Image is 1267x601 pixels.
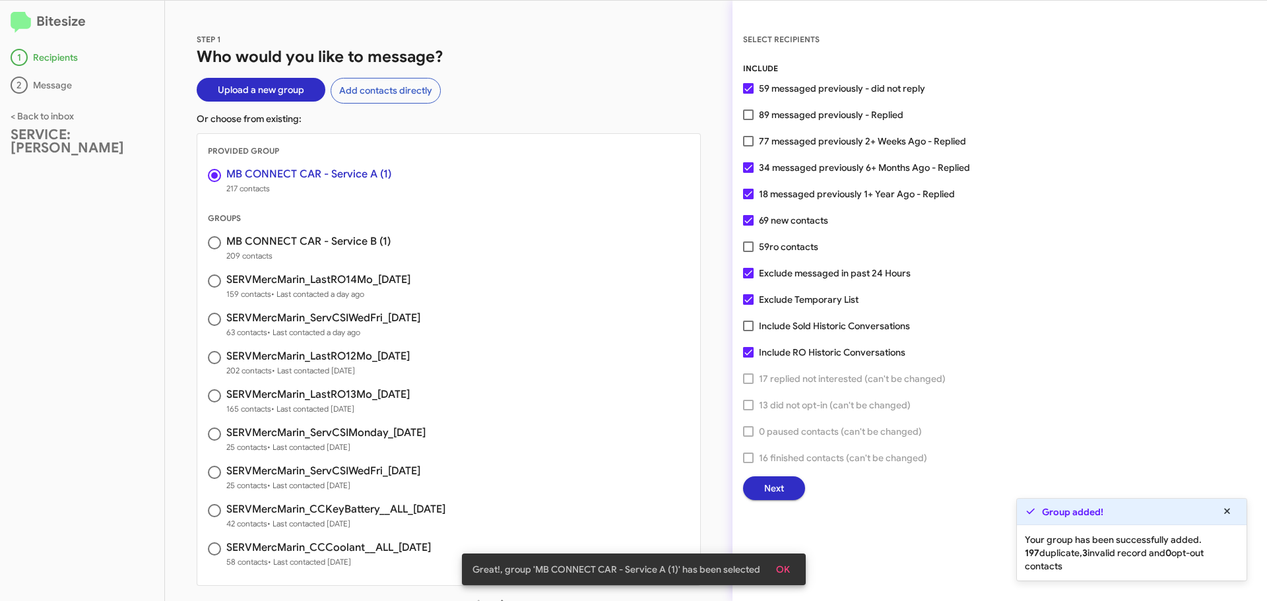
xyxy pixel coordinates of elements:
[764,476,784,500] span: Next
[759,397,911,413] span: 13 did not opt-in (can't be changed)
[759,318,910,334] span: Include Sold Historic Conversations
[743,62,1256,75] div: INCLUDE
[743,476,805,500] button: Next
[759,212,828,228] span: 69 new contacts
[759,344,905,360] span: Include RO Historic Conversations
[267,442,350,452] span: • Last contacted [DATE]
[776,557,790,581] span: OK
[765,557,800,581] button: OK
[226,542,431,553] h3: SERVMercMarin_CCCoolant__ALL_[DATE]
[226,236,391,247] h3: MB CONNECT CAR - Service B (1)
[759,424,922,439] span: 0 paused contacts (can't be changed)
[197,78,325,102] button: Upload a new group
[271,404,354,414] span: • Last contacted [DATE]
[769,241,818,253] span: ro contacts
[11,128,154,154] div: SERVICE: [PERSON_NAME]
[226,517,445,530] span: 42 contacts
[197,144,700,158] div: PROVIDED GROUP
[1017,525,1247,581] div: Your group has been successfully added. duplicate, invalid record and opt-out contacts
[759,292,859,307] span: Exclude Temporary List
[759,450,927,466] span: 16 finished contacts (can't be changed)
[11,11,154,33] h2: Bitesize
[759,107,903,123] span: 89 messaged previously - Replied
[1082,547,1088,559] b: 3
[226,249,391,263] span: 209 contacts
[759,371,946,387] span: 17 replied not interested (can't be changed)
[226,288,410,301] span: 159 contacts
[759,160,970,175] span: 34 messaged previously 6+ Months Ago - Replied
[226,313,420,323] h3: SERVMercMarin_ServCSIWedFri_[DATE]
[226,182,391,195] span: 217 contacts
[743,34,820,44] span: SELECT RECIPIENTS
[11,49,154,66] div: Recipients
[271,289,364,299] span: • Last contacted a day ago
[11,49,28,66] div: 1
[226,479,420,492] span: 25 contacts
[11,110,74,122] a: < Back to inbox
[267,519,350,528] span: • Last contacted [DATE]
[226,274,410,285] h3: SERVMercMarin_LastRO14Mo_[DATE]
[11,77,154,94] div: Message
[226,427,426,438] h3: SERVMercMarin_ServCSIMonday_[DATE]
[226,402,410,416] span: 165 contacts
[11,12,31,33] img: logo-minimal.svg
[197,212,700,225] div: GROUPS
[267,480,350,490] span: • Last contacted [DATE]
[11,77,28,94] div: 2
[472,563,760,576] span: Great!, group 'MB CONNECT CAR - Service A (1)' has been selected
[226,364,410,377] span: 202 contacts
[759,133,966,149] span: 77 messaged previously 2+ Weeks Ago - Replied
[226,326,420,339] span: 63 contacts
[268,557,351,567] span: • Last contacted [DATE]
[226,169,391,179] h3: MB CONNECT CAR - Service A (1)
[759,265,911,281] span: Exclude messaged in past 24 Hours
[331,78,441,104] button: Add contacts directly
[759,239,818,255] span: 59
[226,351,410,362] h3: SERVMercMarin_LastRO12Mo_[DATE]
[218,78,304,102] span: Upload a new group
[197,34,221,44] span: STEP 1
[1165,547,1171,559] b: 0
[267,327,360,337] span: • Last contacted a day ago
[1042,505,1103,519] strong: Group added!
[759,186,955,202] span: 18 messaged previously 1+ Year Ago - Replied
[197,112,701,125] p: Or choose from existing:
[226,389,410,400] h3: SERVMercMarin_LastRO13Mo_[DATE]
[272,365,355,375] span: • Last contacted [DATE]
[226,441,426,454] span: 25 contacts
[1025,547,1039,559] b: 197
[226,504,445,515] h3: SERVMercMarin_CCKeyBattery__ALL_[DATE]
[759,80,925,96] span: 59 messaged previously - did not reply
[226,466,420,476] h3: SERVMercMarin_ServCSIWedFri_[DATE]
[226,555,431,569] span: 58 contacts
[197,46,701,67] h1: Who would you like to message?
